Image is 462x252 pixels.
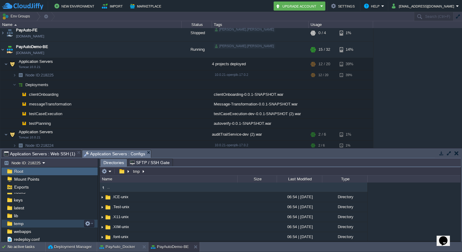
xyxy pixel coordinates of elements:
button: New Environment [54,2,96,10]
div: 06:54 | [DATE] [277,212,322,221]
img: AMDAwAAAACH5BAEAAAAALAAAAAABAAEAAAICRAEAOw== [13,141,16,150]
img: AMDAwAAAACH5BAEAAAAALAAAAAABAAEAAAICRAEAOw== [16,99,20,109]
button: Env Groups [2,12,32,21]
div: Size [238,176,277,183]
a: [DOMAIN_NAME] [16,50,44,56]
img: AMDAwAAAACH5BAEAAAAALAAAAAABAAEAAAICRAEAOw== [5,41,14,58]
img: AMDAwAAAACH5BAEAAAAALAAAAAABAAEAAAICRAEAOw== [100,232,105,242]
div: 0 / 4 [318,25,326,41]
div: 39% [340,58,359,70]
div: 12 / 20 [318,70,328,80]
span: Application Servers [18,129,54,134]
div: No active tasks [8,242,45,252]
button: Help [364,2,381,10]
a: temp [13,221,24,226]
div: 1% [340,141,359,150]
button: Settings [331,2,356,10]
a: .. [106,185,111,190]
div: 1% [340,128,359,141]
button: Upgrade Account [275,2,318,10]
a: Root [13,169,24,174]
img: AMDAwAAAACH5BAEAAAAALAAAAAABAAEAAAICRAEAOw== [20,90,28,99]
div: Directory [322,212,367,221]
button: [EMAIL_ADDRESS][DOMAIN_NAME] [392,2,456,10]
span: Tomcat 10.0.21 [19,136,41,139]
img: AMDAwAAAACH5BAEAAAAALAAAAAABAAEAAAICRAEAOw== [8,128,17,141]
a: Node ID:218225 [25,73,54,78]
div: Stopped [182,25,212,41]
img: CloudJiffy [2,2,43,10]
div: Directory [322,222,367,231]
button: PayAuto_Docker [99,244,135,250]
span: Directories [103,159,124,166]
div: Name [100,176,237,183]
a: Node ID:218224 [25,143,54,148]
span: Node ID: [25,143,41,148]
button: Marketplace [130,2,163,10]
button: Deployment Manager [48,244,92,250]
img: AMDAwAAAACH5BAEAAAAALAAAAAABAAEAAAICRAEAOw== [20,99,28,109]
div: 15 / 32 [318,41,330,58]
a: [DOMAIN_NAME] [16,33,44,39]
a: lib [13,213,19,218]
img: AMDAwAAAACH5BAEAAAAALAAAAAABAAEAAAICRAEAOw== [100,184,106,191]
a: .XIM-unix [111,224,130,229]
a: .ICE-unix [111,194,129,199]
span: 10.0.21-openjdk-17.0.2 [215,143,248,147]
div: 14% [340,41,359,58]
div: clientOnboarding-0.0.1-SNAPSHOT.war [212,90,309,99]
a: PayAuto-FE [16,27,37,33]
a: PayAutoDemo-BE [16,44,48,50]
img: AMDAwAAAACH5BAEAAAAALAAAAAABAAEAAAICRAEAOw== [105,204,111,211]
button: Import [102,2,125,10]
div: Last Modified [277,176,322,183]
button: Node ID: 218225 [4,160,42,166]
img: AMDAwAAAACH5BAEAAAAALAAAAAABAAEAAAICRAEAOw== [13,70,16,80]
span: Exports [13,184,30,190]
div: Tags [212,21,308,28]
div: Name [1,21,181,28]
span: messageTransformation [28,102,72,107]
span: 218225 [25,73,54,78]
a: .X11-unix [111,214,130,219]
img: AMDAwAAAACH5BAEAAAAALAAAAAABAAEAAAICRAEAOw== [14,24,17,26]
img: AMDAwAAAACH5BAEAAAAALAAAAAABAAEAAAICRAEAOw== [0,25,5,41]
a: redeploy.conf [13,237,41,242]
img: AMDAwAAAACH5BAEAAAAALAAAAAABAAEAAAICRAEAOw== [105,214,111,221]
img: AMDAwAAAACH5BAEAAAAALAAAAAABAAEAAAICRAEAOw== [16,141,25,150]
a: latest [13,205,25,211]
img: AMDAwAAAACH5BAEAAAAALAAAAAABAAEAAAICRAEAOw== [0,41,5,58]
div: [PERSON_NAME].[PERSON_NAME] [214,44,275,49]
div: Running [182,41,212,58]
img: AMDAwAAAACH5BAEAAAAALAAAAAABAAEAAAICRAEAOw== [100,212,105,222]
span: SFTP / SSH Gate [130,159,170,166]
button: tmp [132,169,141,174]
img: AMDAwAAAACH5BAEAAAAALAAAAAABAAEAAAICRAEAOw== [105,234,111,241]
a: keys [13,197,24,203]
a: Application ServersTomcat 10.0.21 [18,59,54,64]
span: Mount Points [13,176,40,182]
div: [PERSON_NAME].[PERSON_NAME] [214,27,275,32]
span: 10.0.21-openjdk-17.0.2 [215,73,248,76]
div: Status [182,21,212,28]
a: testPlanning [28,121,52,126]
img: AMDAwAAAACH5BAEAAAAALAAAAAABAAEAAAICRAEAOw== [4,58,8,70]
a: Deployments [25,82,49,87]
img: AMDAwAAAACH5BAEAAAAALAAAAAABAAEAAAICRAEAOw== [16,119,20,128]
div: 1% [340,25,359,41]
a: .font-unix [111,234,129,239]
img: AMDAwAAAACH5BAEAAAAALAAAAAABAAEAAAICRAEAOw== [16,80,25,89]
a: testCaseExecution [28,111,63,116]
div: Directory [322,202,367,212]
button: PayAutoDemo-BE [151,244,189,250]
